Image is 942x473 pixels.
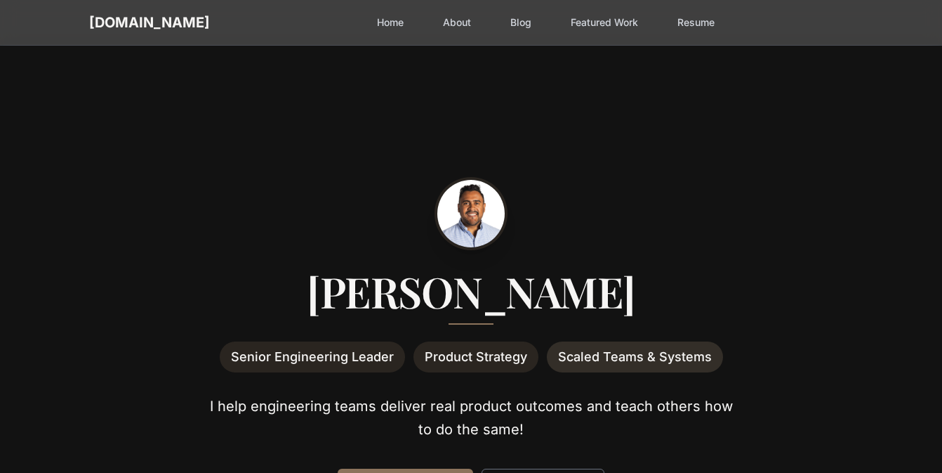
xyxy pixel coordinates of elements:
[502,10,540,35] a: Blog
[369,10,412,35] a: Home
[89,14,210,31] a: [DOMAIN_NAME]
[434,10,479,35] a: About
[547,342,723,372] span: Scaled Teams & Systems
[220,342,405,372] span: Senior Engineering Leader
[413,342,538,372] span: Product Strategy
[201,395,741,441] p: I help engineering teams deliver real product outcomes and teach others how to do the same!
[669,10,723,35] a: Resume
[562,10,646,35] a: Featured Work
[89,270,853,312] h1: [PERSON_NAME]
[437,180,505,247] img: Sergio Cruz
